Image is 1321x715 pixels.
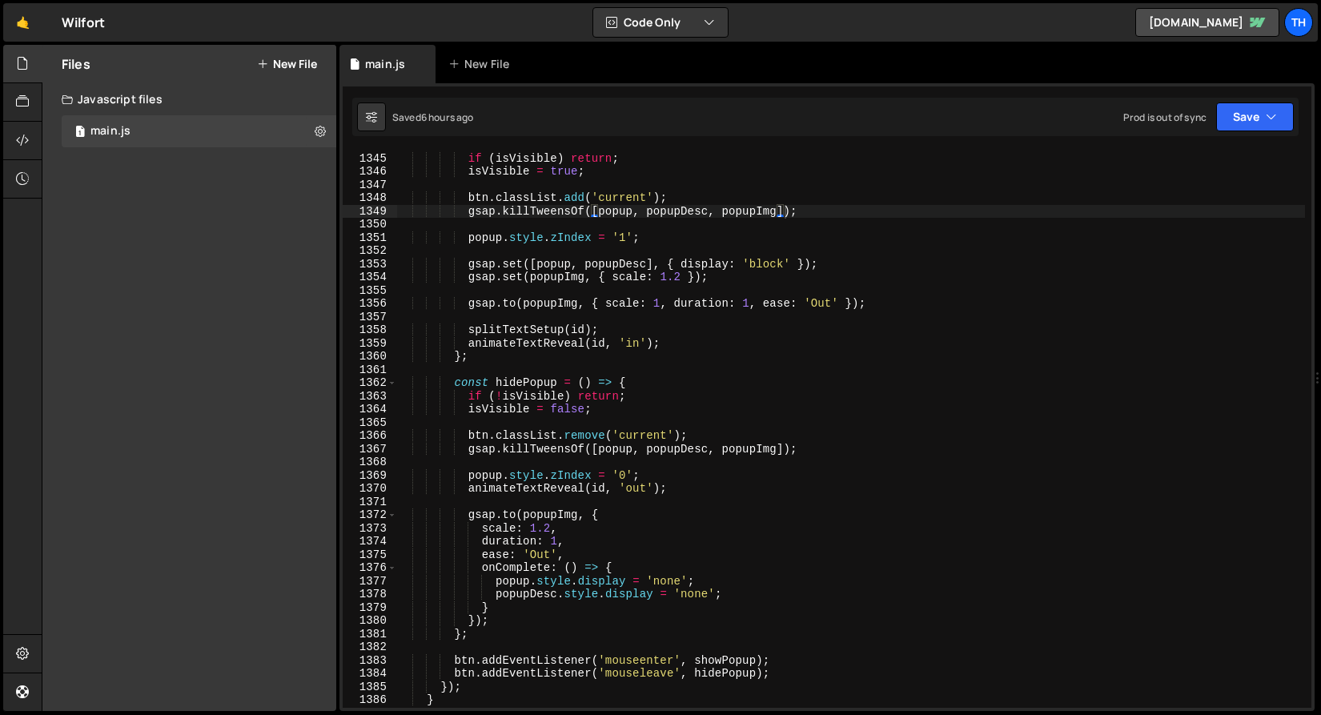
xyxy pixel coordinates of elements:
h2: Files [62,55,90,73]
div: 1350 [343,218,397,231]
div: 1384 [343,667,397,681]
div: Prod is out of sync [1123,110,1207,124]
div: 1381 [343,628,397,641]
div: 1378 [343,588,397,601]
div: 1355 [343,284,397,298]
div: 1365 [343,416,397,430]
div: 1372 [343,508,397,522]
div: 1383 [343,654,397,668]
div: 1357 [343,311,397,324]
button: Save [1216,102,1294,131]
div: 1373 [343,522,397,536]
div: 1351 [343,231,397,245]
div: main.js [90,124,130,139]
div: 1352 [343,244,397,258]
a: Th [1284,8,1313,37]
div: 1375 [343,548,397,562]
div: 1369 [343,469,397,483]
div: 1348 [343,191,397,205]
a: 🤙 [3,3,42,42]
div: main.js [365,56,405,72]
div: New File [448,56,516,72]
button: Code Only [593,8,728,37]
a: [DOMAIN_NAME] [1135,8,1279,37]
div: 1361 [343,364,397,377]
div: 1360 [343,350,397,364]
div: 1367 [343,443,397,456]
div: 1379 [343,601,397,615]
div: 1382 [343,641,397,654]
div: 1371 [343,496,397,509]
div: 1358 [343,323,397,337]
div: 1385 [343,681,397,694]
div: 1366 [343,429,397,443]
div: 1363 [343,390,397,404]
div: 1353 [343,258,397,271]
div: 1349 [343,205,397,219]
button: New File [257,58,317,70]
div: Saved [392,110,474,124]
div: 1347 [343,179,397,192]
div: 1354 [343,271,397,284]
div: 1364 [343,403,397,416]
div: 1377 [343,575,397,588]
div: 1370 [343,482,397,496]
div: 6 hours ago [421,110,474,124]
div: 1368 [343,456,397,469]
div: 16468/44594.js [62,115,336,147]
div: 1356 [343,297,397,311]
div: 1374 [343,535,397,548]
div: 1380 [343,614,397,628]
div: 1386 [343,693,397,707]
div: Wilfort [62,13,105,32]
div: 1346 [343,165,397,179]
div: 1345 [343,152,397,166]
div: Javascript files [42,83,336,115]
div: 1359 [343,337,397,351]
div: 1376 [343,561,397,575]
div: 1362 [343,376,397,390]
span: 1 [75,127,85,139]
